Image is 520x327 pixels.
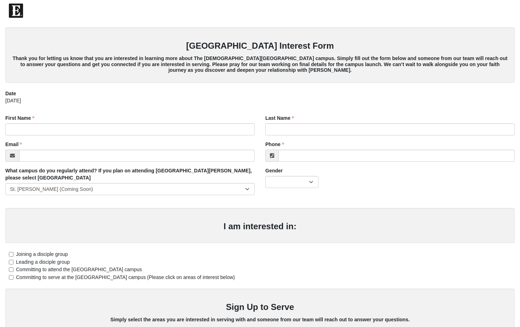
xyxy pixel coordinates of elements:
span: The [DEMOGRAPHIC_DATA] of Eleven22 [25,7,125,14]
label: Date [5,90,16,97]
h5: Thank you for letting us know that you are interested in learning more about The [DEMOGRAPHIC_DAT... [12,55,508,73]
label: Phone [265,141,284,148]
h5: Simply select the areas you are interested in serving with and someone from our team will reach o... [12,317,508,323]
h3: Sign Up to Serve [12,302,508,312]
label: First Name [5,114,34,122]
h3: [GEOGRAPHIC_DATA] Interest Form [12,41,508,51]
span: Committing to serve at the [GEOGRAPHIC_DATA] campus (Please click on areas of interest below) [16,274,235,280]
label: Gender [265,167,283,174]
input: Committing to attend the [GEOGRAPHIC_DATA] campus [9,267,13,272]
input: Leading a disciple group [9,260,13,264]
input: Committing to serve at the [GEOGRAPHIC_DATA] campus (Please click on areas of interest below) [9,275,13,280]
div: [DATE] [5,97,515,109]
img: Eleven22 logo [9,4,23,18]
label: What campus do you regularly attend? If you plan on attending [GEOGRAPHIC_DATA][PERSON_NAME], ple... [5,167,255,181]
span: Committing to attend the [GEOGRAPHIC_DATA] campus [16,267,142,272]
span: Leading a disciple group [16,259,70,265]
label: Last Name [265,114,294,122]
label: Email [5,141,22,148]
span: Joining a disciple group [16,251,68,257]
input: Joining a disciple group [9,252,13,257]
h3: I am interested in: [12,221,508,232]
